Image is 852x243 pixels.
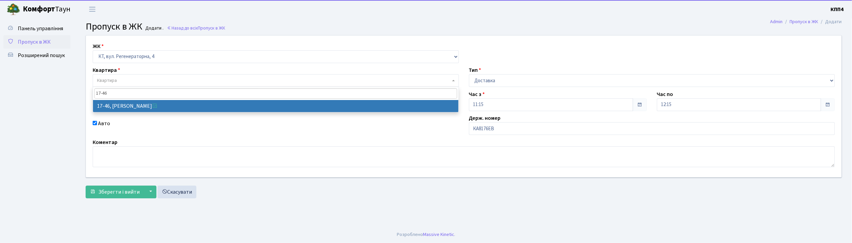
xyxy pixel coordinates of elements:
span: Пропуск в ЖК [18,38,51,46]
span: Пропуск в ЖК [198,25,225,31]
a: Скасувати [157,186,196,198]
span: Панель управління [18,25,63,32]
b: Комфорт [23,4,55,14]
button: Зберегти і вийти [86,186,144,198]
a: Massive Kinetic [423,231,454,238]
a: Пропуск в ЖК [3,35,70,49]
nav: breadcrumb [760,15,852,29]
small: Додати . [144,26,164,31]
b: КПП4 [831,6,844,13]
span: Розширений пошук [18,52,65,59]
span: Пропуск в ЖК [86,20,142,33]
label: Авто [98,119,110,128]
a: КПП4 [831,5,844,13]
label: Держ. номер [469,114,501,122]
span: Таун [23,4,70,15]
span: Квартира [97,77,117,84]
span: Зберегти і вийти [98,188,140,196]
a: Admin [770,18,783,25]
label: Тип [469,66,481,74]
div: Розроблено . [397,231,455,238]
li: 17-46, [PERSON_NAME] [93,100,459,112]
button: Переключити навігацію [84,4,101,15]
li: Додати [818,18,842,26]
label: Квартира [93,66,120,74]
img: logo.png [7,3,20,16]
label: Час з [469,90,485,98]
a: Розширений пошук [3,49,70,62]
input: АА1234АА [469,122,835,135]
label: ЖК [93,42,104,50]
a: Назад до всіхПропуск в ЖК [167,25,225,31]
label: Коментар [93,138,117,146]
a: Пропуск в ЖК [790,18,818,25]
label: Час по [657,90,673,98]
a: Панель управління [3,22,70,35]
